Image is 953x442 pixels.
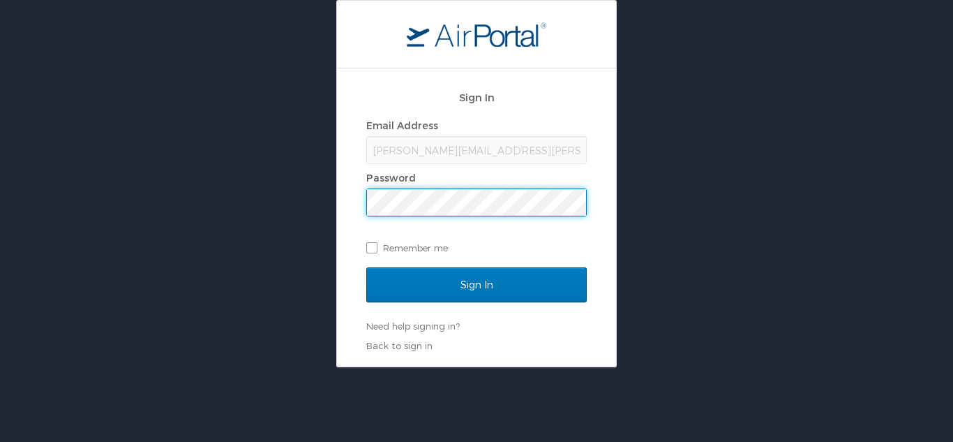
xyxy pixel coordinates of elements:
[366,89,587,105] h2: Sign In
[407,22,546,47] img: logo
[366,321,460,332] a: Need help signing in?
[366,340,433,351] a: Back to sign in
[366,119,438,131] label: Email Address
[366,237,587,258] label: Remember me
[366,267,587,302] input: Sign In
[366,172,416,184] label: Password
